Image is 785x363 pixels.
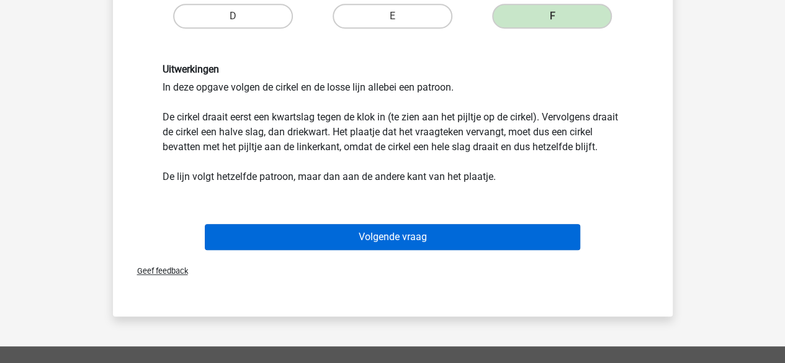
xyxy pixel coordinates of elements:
label: F [492,4,612,29]
div: In deze opgave volgen de cirkel en de losse lijn allebei een patroon. De cirkel draait eerst een ... [153,63,632,184]
h6: Uitwerkingen [163,63,623,75]
label: D [173,4,293,29]
button: Volgende vraag [205,224,580,250]
label: E [333,4,452,29]
span: Geef feedback [127,266,188,276]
